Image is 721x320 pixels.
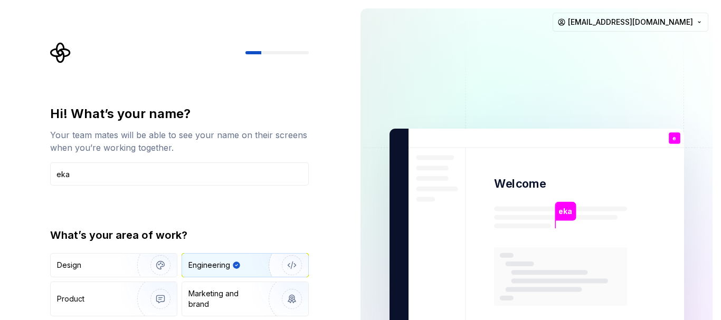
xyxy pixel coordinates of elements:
[50,105,309,122] div: Hi! What’s your name?
[57,260,81,270] div: Design
[672,135,676,141] p: e
[188,260,230,270] div: Engineering
[50,228,309,243] div: What’s your area of work?
[188,288,260,309] div: Marketing and brand
[50,162,309,186] input: Han Solo
[553,13,708,32] button: [EMAIL_ADDRESS][DOMAIN_NAME]
[494,176,546,191] p: Welcome
[568,17,693,27] span: [EMAIL_ADDRESS][DOMAIN_NAME]
[50,42,71,63] svg: Supernova Logo
[50,129,309,154] div: Your team mates will be able to see your name on their screens when you’re working together.
[57,294,84,304] div: Product
[558,206,572,217] p: eka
